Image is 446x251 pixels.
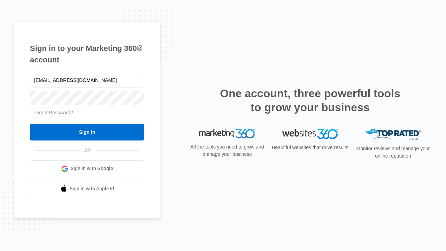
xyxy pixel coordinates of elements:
[354,145,432,160] p: Monitor reviews and manage your online reputation
[79,147,96,154] span: OR
[30,73,144,88] input: Email
[218,86,402,114] h2: One account, three powerful tools to grow your business
[365,129,421,140] img: Top Rated Local
[30,43,144,66] h1: Sign in to your Marketing 360® account
[30,160,144,177] a: Sign in with Google
[30,181,144,197] a: Sign in with Apple Id
[282,129,338,139] img: Websites 360
[271,144,349,151] p: Beautiful websites that drive results
[33,110,73,115] a: Forgot Password?
[71,165,113,172] span: Sign in with Google
[188,143,266,158] p: All the tools you need to grow and manage your business
[30,124,144,140] input: Sign In
[199,129,255,139] img: Marketing 360
[70,185,114,192] span: Sign in with Apple Id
